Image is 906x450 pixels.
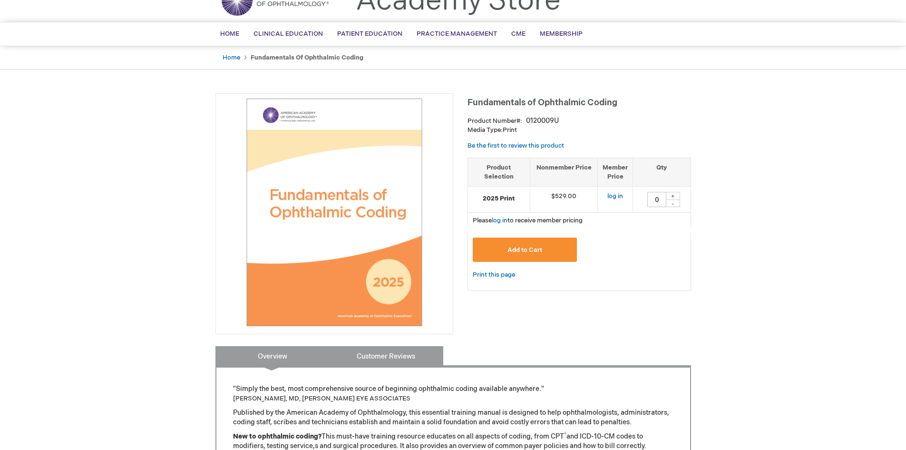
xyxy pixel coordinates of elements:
a: Overview [215,346,330,365]
span: Fundamentals of Ophthalmic Coding [468,98,617,108]
strong: New to ophthalmic coding? [233,432,321,440]
span: Please to receive member pricing [473,217,583,224]
button: Add to Cart [473,238,577,262]
strong: Fundamentals of Ophthalmic Coding [251,54,363,61]
a: Home [223,54,240,61]
font: [PERSON_NAME], MD, [PERSON_NAME] EYE ASSOCIATES [233,395,410,402]
a: Be the first to review this product [468,142,564,150]
span: Add to Cart [507,246,542,254]
img: Fundamentals of Ophthalmic Coding [221,99,448,326]
strong: Media Type: [468,126,503,134]
td: $529.00 [530,187,598,213]
a: Print this page [473,269,515,281]
strong: Product Number [468,117,522,125]
a: Customer Reviews [329,346,443,365]
strong: 2025 Print [473,194,525,203]
div: + [666,192,680,200]
div: - [666,200,680,207]
th: Member Price [598,158,633,186]
span: Patient Education [337,30,402,38]
span: Clinical Education [253,30,323,38]
p: "Simply the best, most comprehensive source of beginning ophthalmic coding available anywhere." [233,384,673,403]
span: Home [220,30,239,38]
span: Practice Management [417,30,497,38]
span: Membership [540,30,583,38]
th: Qty [633,158,691,186]
th: Product Selection [468,158,530,186]
div: 0120009U [526,116,559,126]
p: Published by the American Academy of Ophthalmology, this essential training manual is designed to... [233,408,673,427]
th: Nonmember Price [530,158,598,186]
span: CME [511,30,526,38]
a: log in [607,192,623,200]
a: log in [492,217,507,224]
p: Print [468,126,691,135]
sup: ® [564,432,566,438]
input: Qty [647,192,666,207]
